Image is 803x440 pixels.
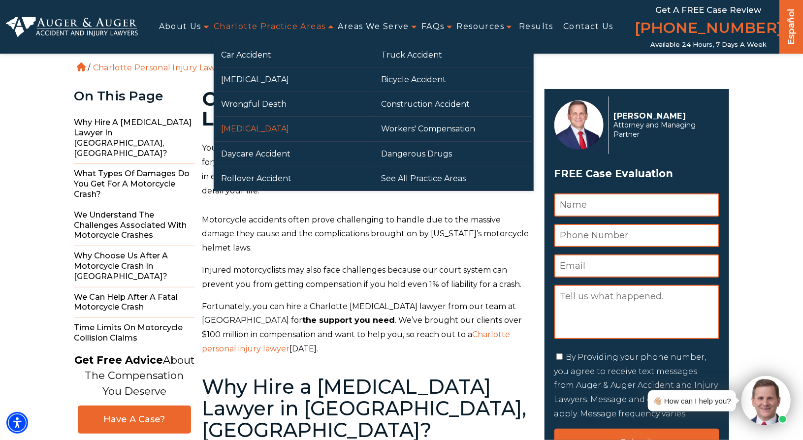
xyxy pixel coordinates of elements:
[74,354,163,366] strong: Get Free Advice
[88,414,181,425] span: Have A Case?
[519,16,553,38] a: Results
[214,117,374,141] a: [MEDICAL_DATA]
[290,344,319,353] span: [DATE].
[374,92,534,116] a: Construction Accident
[159,16,201,38] a: About Us
[74,352,194,399] p: About The Compensation You Deserve
[554,193,719,217] input: Name
[93,63,229,72] a: Charlotte Personal Injury Lawyer
[214,16,326,38] a: Charlotte Practice Areas
[202,265,522,289] span: Injured motorcyclists may also face challenges because our court system can prevent you from gett...
[338,16,410,38] a: Areas We Serve
[214,67,374,92] a: [MEDICAL_DATA]
[78,406,191,434] a: Have A Case?
[374,67,534,92] a: Bicycle Accident
[563,16,613,38] a: Contact Us
[650,41,767,49] span: Available 24 Hours, 7 Days a Week
[214,43,374,67] a: Car Accident
[74,246,195,287] span: Why Choose Us After a Motorcycle Crash in [GEOGRAPHIC_DATA]?
[635,17,782,41] a: [PHONE_NUMBER]
[653,394,731,408] div: 👋🏼 How can I help you?
[614,111,714,121] p: [PERSON_NAME]
[741,376,791,425] img: Intaker widget Avatar
[202,89,533,128] h1: Charlotte [MEDICAL_DATA] Lawyer
[74,318,195,348] span: Time Limits on Motorcycle Collision Claims
[74,287,195,318] span: We Can Help After a Fatal Motorcycle Crash
[77,63,86,71] a: Home
[303,315,395,325] b: the support you need
[74,89,195,103] div: On This Page
[374,117,534,141] a: Workers' Compensation
[421,16,445,38] a: FAQs
[6,17,138,37] img: Auger & Auger Accident and Injury Lawyers Logo
[554,100,604,150] img: Herbert Auger
[202,330,511,353] a: Charlotte personal injury lawyer
[656,5,762,15] span: Get a FREE Case Review
[554,224,719,247] input: Phone Number
[74,113,195,164] span: Why Hire a [MEDICAL_DATA] Lawyer in [GEOGRAPHIC_DATA], [GEOGRAPHIC_DATA]?
[554,164,719,183] span: FREE Case Evaluation
[374,43,534,67] a: Truck Accident
[202,157,524,195] span: your losses after a motorcycle crash in [US_STATE]. These collisions often result in extremely hi...
[554,352,718,418] label: By Providing your phone number, you agree to receive text messages from Auger & Auger Accident an...
[374,166,534,190] a: See All Practice Areas
[214,92,374,116] a: Wrongful Death
[214,166,374,190] a: Rollover Accident
[74,205,195,246] span: We Understand the Challenges Associated with Motorcycle Crashes
[614,121,714,139] span: Attorney and Managing Partner
[74,164,195,205] span: What Types of Damages do You Get for a Motorcycle Crash?
[457,16,505,38] a: Resources
[202,143,405,153] span: You need professional legal help to prove fault and
[374,142,534,166] a: Dangerous Drugs
[214,142,374,166] a: Daycare Accident
[6,412,28,434] div: Accessibility Menu
[202,215,529,253] span: Motorcycle accidents often prove challenging to handle due to the massive damage they cause and t...
[554,254,719,278] input: Email
[202,302,516,325] span: Fortunately, you can hire a Charlotte [MEDICAL_DATA] lawyer from our team at [GEOGRAPHIC_DATA] for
